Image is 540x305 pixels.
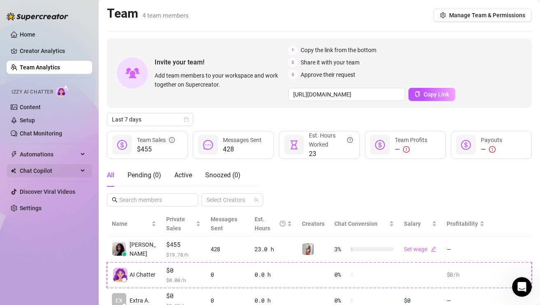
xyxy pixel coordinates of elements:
[5,21,159,37] div: Search for helpSearch for help
[8,114,146,122] p: Izzy - AI Chatter
[48,250,76,256] span: Messages
[512,277,532,297] iframe: Intercom live chat
[112,197,118,203] span: search
[184,117,189,122] span: calendar
[481,144,502,154] div: —
[301,70,355,79] span: Approve their request
[20,148,78,161] span: Automations
[155,57,288,67] span: Invite your team!
[211,296,245,305] div: 0
[112,113,188,126] span: Last 7 days
[424,91,449,98] span: Copy Link
[481,137,502,143] span: Payouts
[107,170,114,180] div: All
[56,85,69,97] img: AI Chatter
[280,215,285,233] span: question-circle
[408,88,455,101] button: Copy Link
[8,48,156,58] h2: 5 collections
[166,240,201,250] span: $455
[255,270,292,279] div: 0.0 h
[11,151,17,158] span: thunderbolt
[203,140,213,150] span: message
[8,227,38,236] span: 13 articles
[166,276,201,284] span: $ 0.00 /h
[347,131,353,149] span: question-circle
[223,137,262,143] span: Messages Sent
[288,46,297,55] span: 1
[334,270,348,279] span: 0 %
[130,270,155,279] span: AI Chatter
[137,135,175,144] div: Team Sales
[442,236,489,262] td: —
[309,149,353,159] span: 23
[20,31,35,38] a: Home
[403,146,410,153] span: exclamation-circle
[255,296,292,305] div: 0.0 h
[20,104,41,110] a: Content
[20,44,86,57] a: Creator Analytics
[334,245,348,254] span: 3 %
[166,266,201,275] span: $0
[395,144,427,154] div: —
[211,216,237,232] span: Messages Sent
[169,135,175,144] span: info-circle
[166,250,201,259] span: $ 19.78 /h
[166,216,185,232] span: Private Sales
[5,21,159,37] input: Search for help
[309,131,353,149] div: Est. Hours Worked
[11,168,16,174] img: Chat Copilot
[449,12,525,18] span: Manage Team & Permissions
[174,171,192,179] span: Active
[205,171,241,179] span: Snoozed ( 0 )
[107,211,161,236] th: Name
[112,242,126,256] img: Isabelle D
[334,220,378,227] span: Chat Conversion
[395,137,427,143] span: Team Profits
[433,9,532,22] button: Manage Team & Permissions
[7,12,68,21] img: logo-BBDzfeDw.svg
[431,246,436,252] span: edit
[415,91,420,97] span: copy
[8,134,35,143] span: 3 articles
[334,296,348,305] span: 0 %
[130,240,156,258] span: [PERSON_NAME]
[288,70,297,79] span: 3
[301,58,359,67] span: Share it with your team
[255,215,285,233] div: Est. Hours
[447,270,484,279] div: $0 /h
[255,245,292,254] div: 23.0 h
[404,296,436,305] div: $0
[112,219,150,228] span: Name
[117,140,127,150] span: dollar-circle
[137,144,175,154] span: $455
[116,296,123,305] span: EX
[20,130,62,137] a: Chat Monitoring
[113,268,127,282] img: izzy-ai-chatter-avatar-DDCN_rTZ.svg
[489,146,496,153] span: exclamation-circle
[20,205,42,211] a: Settings
[144,3,159,18] div: Close
[404,246,436,252] a: Set wageedit
[20,117,35,124] a: Setup
[302,243,314,255] img: Zuri
[211,270,245,279] div: 0
[20,188,75,195] a: Discover Viral Videos
[8,82,146,90] p: Onboarding to Supercreator
[82,229,123,262] button: Help
[8,71,146,80] p: Getting Started
[8,207,146,216] p: Frequently Asked Questions
[41,229,82,262] button: Messages
[12,88,53,96] span: Izzy AI Chatter
[123,229,165,262] button: News
[20,164,78,177] span: Chat Copilot
[127,170,161,180] div: Pending ( 0 )
[8,124,146,133] p: Learn about our AI Chatter - Izzy
[8,217,146,226] p: Answers to your common questions
[223,144,262,154] span: 428
[301,46,376,55] span: Copy the link from the bottom
[136,250,152,256] span: News
[297,211,329,236] th: Creators
[72,4,94,18] h1: Help
[375,140,385,150] span: dollar-circle
[461,140,471,150] span: dollar-circle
